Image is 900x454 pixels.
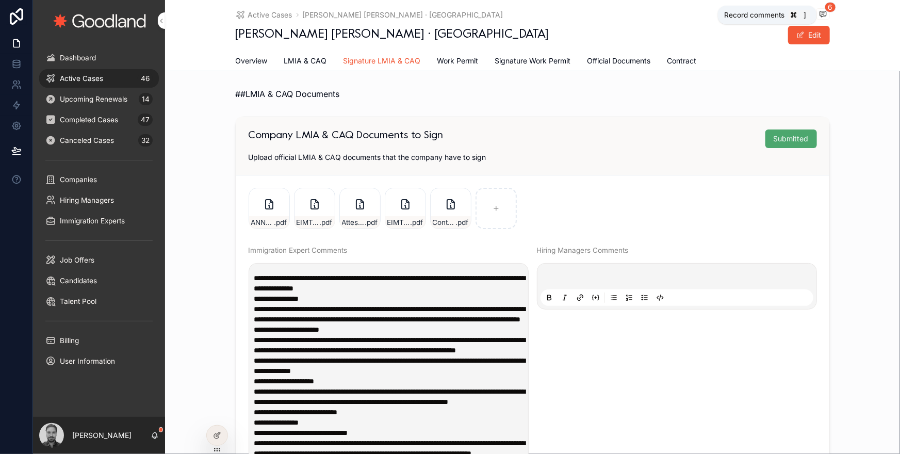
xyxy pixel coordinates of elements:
[249,129,444,143] h2: Company LMIA & CAQ Documents to Sign
[251,218,274,227] span: ANNEXE-A---Junifia-informatique-autonome-inc.
[139,93,153,105] div: 14
[248,10,292,20] span: Active Cases
[587,56,651,66] span: Official Documents
[138,113,153,126] div: 47
[60,276,97,285] span: Candidates
[39,251,159,269] a: Job Offers
[60,297,96,306] span: Talent Pool
[1,50,20,68] iframe: Spotlight
[825,2,836,12] span: 6
[60,336,79,345] span: Billing
[60,136,114,145] span: Canceled Cases
[274,218,287,227] span: .pdf
[365,218,378,227] span: .pdf
[39,212,159,230] a: Immigration Experts
[60,356,115,366] span: User Information
[39,331,159,350] a: Billing
[320,218,333,227] span: .pdf
[342,218,365,227] span: Attestation-de-l'employeur-([GEOGRAPHIC_DATA])
[39,170,159,189] a: Companies
[72,430,132,441] p: [PERSON_NAME]
[437,56,479,66] span: Work Permit
[236,89,340,99] span: ##LMIA & CAQ Documents
[39,271,159,290] a: Candidates
[667,52,697,72] a: Contract
[60,94,127,104] span: Upcoming Renewals
[60,115,118,124] span: Completed Cases
[39,131,159,150] a: Canceled Cases32
[60,175,97,184] span: Companies
[343,56,421,66] span: Signature LMIA & CAQ
[788,26,830,44] button: Edit
[60,255,94,265] span: Job Offers
[60,74,103,83] span: Active Cases
[60,196,114,205] span: Hiring Managers
[60,216,125,225] span: Immigration Experts
[537,246,629,254] span: Hiring Managers Comments
[60,53,96,62] span: Dashboard
[284,56,327,66] span: LMIA & CAQ
[284,52,327,72] a: LMIA & CAQ
[303,10,503,20] a: [PERSON_NAME] [PERSON_NAME] · [GEOGRAPHIC_DATA]
[495,52,571,72] a: Signature Work Permit
[724,10,784,20] span: Record comments
[495,56,571,66] span: Signature Work Permit
[387,218,411,227] span: EIMT-[GEOGRAPHIC_DATA]-(G2503933380)
[138,134,153,147] div: 32
[587,52,651,72] a: Official Documents
[236,26,549,44] h1: [PERSON_NAME] [PERSON_NAME] · [GEOGRAPHIC_DATA]
[297,218,320,227] span: EIMT-(9683189)---1-Développeur
[53,13,146,28] img: App logo
[816,8,830,21] button: 6
[39,110,159,129] a: Completed Cases47
[667,56,697,66] span: Contract
[437,52,479,72] a: Work Permit
[456,218,469,227] span: .pdf
[433,218,456,227] span: Contrat-de-travail---[PERSON_NAME]
[236,10,292,20] a: Active Cases
[138,72,153,85] div: 46
[411,218,423,227] span: .pdf
[33,41,165,384] div: scrollable content
[236,52,268,72] a: Overview
[236,56,268,66] span: Overview
[249,246,348,254] span: Immigration Expert Comments
[39,69,159,88] a: Active Cases46
[343,52,421,71] a: Signature LMIA & CAQ
[39,90,159,108] a: Upcoming Renewals14
[39,48,159,67] a: Dashboard
[39,352,159,370] a: User Information
[39,191,159,209] a: Hiring Managers
[801,11,809,19] span: ]
[39,292,159,311] a: Talent Pool
[249,153,486,161] span: Upload official LMIA & CAQ documents that the company have to sign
